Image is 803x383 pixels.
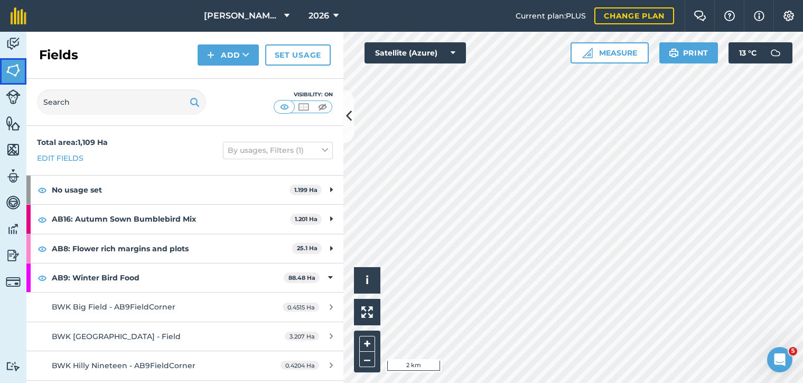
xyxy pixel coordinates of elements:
img: svg+xml;base64,PD94bWwgdmVyc2lvbj0iMS4wIiBlbmNvZGluZz0idXRmLTgiPz4KPCEtLSBHZW5lcmF0b3I6IEFkb2JlIE... [6,36,21,52]
span: [PERSON_NAME] Hayleys Partnership [204,10,280,22]
button: By usages, Filters (1) [223,142,333,159]
img: svg+xml;base64,PHN2ZyB4bWxucz0iaHR0cDovL3d3dy53My5vcmcvMjAwMC9zdmciIHdpZHRoPSI1MCIgaGVpZ2h0PSI0MC... [316,102,329,112]
button: Satellite (Azure) [365,42,466,63]
button: – [359,352,375,367]
img: svg+xml;base64,PHN2ZyB4bWxucz0iaHR0cDovL3d3dy53My5vcmcvMjAwMC9zdmciIHdpZHRoPSI1NiIgaGVpZ2h0PSI2MC... [6,62,21,78]
strong: No usage set [52,176,290,204]
img: svg+xml;base64,PHN2ZyB4bWxucz0iaHR0cDovL3d3dy53My5vcmcvMjAwMC9zdmciIHdpZHRoPSIxOCIgaGVpZ2h0PSIyNC... [38,213,47,226]
div: AB16: Autumn Sown Bumblebird Mix1.201 Ha [26,205,343,233]
img: svg+xml;base64,PD94bWwgdmVyc2lvbj0iMS4wIiBlbmNvZGluZz0idXRmLTgiPz4KPCEtLSBHZW5lcmF0b3I6IEFkb2JlIE... [6,89,21,104]
span: Current plan : PLUS [516,10,586,22]
span: 2026 [309,10,329,22]
strong: 25.1 Ha [297,244,318,252]
a: Set usage [265,44,331,66]
a: BWK Big Field - AB9FieldCorner0.4515 Ha [26,293,343,321]
img: svg+xml;base64,PD94bWwgdmVyc2lvbj0iMS4wIiBlbmNvZGluZz0idXRmLTgiPz4KPCEtLSBHZW5lcmF0b3I6IEFkb2JlIE... [765,42,786,63]
img: svg+xml;base64,PD94bWwgdmVyc2lvbj0iMS4wIiBlbmNvZGluZz0idXRmLTgiPz4KPCEtLSBHZW5lcmF0b3I6IEFkb2JlIE... [6,168,21,184]
input: Search [37,89,206,115]
img: svg+xml;base64,PHN2ZyB4bWxucz0iaHR0cDovL3d3dy53My5vcmcvMjAwMC9zdmciIHdpZHRoPSI1MCIgaGVpZ2h0PSI0MC... [278,102,291,112]
a: BWK [GEOGRAPHIC_DATA] - Field3.207 Ha [26,322,343,351]
div: No usage set1.199 Ha [26,176,343,204]
img: svg+xml;base64,PHN2ZyB4bWxucz0iaHR0cDovL3d3dy53My5vcmcvMjAwMC9zdmciIHdpZHRoPSIxOCIgaGVpZ2h0PSIyNC... [38,271,47,284]
strong: 1.201 Ha [295,215,318,223]
img: svg+xml;base64,PHN2ZyB4bWxucz0iaHR0cDovL3d3dy53My5vcmcvMjAwMC9zdmciIHdpZHRoPSIxOSIgaGVpZ2h0PSIyNC... [190,96,200,108]
span: 5 [789,347,797,355]
iframe: Intercom live chat [767,347,792,372]
img: A cog icon [782,11,795,21]
img: svg+xml;base64,PHN2ZyB4bWxucz0iaHR0cDovL3d3dy53My5vcmcvMjAwMC9zdmciIHdpZHRoPSI1NiIgaGVpZ2h0PSI2MC... [6,142,21,158]
a: BWK Hilly Nineteen - AB9FieldCorner0.4204 Ha [26,351,343,380]
button: 13 °C [729,42,792,63]
span: 0.4204 Ha [281,361,319,370]
div: AB8: Flower rich margins and plots25.1 Ha [26,234,343,263]
img: Two speech bubbles overlapping with the left bubble in the forefront [694,11,706,21]
button: + [359,336,375,352]
strong: AB9: Winter Bird Food [52,263,284,292]
button: Print [659,42,718,63]
img: svg+xml;base64,PD94bWwgdmVyc2lvbj0iMS4wIiBlbmNvZGluZz0idXRmLTgiPz4KPCEtLSBHZW5lcmF0b3I6IEFkb2JlIE... [6,361,21,371]
span: i [366,273,369,287]
h2: Fields [39,47,78,63]
div: AB9: Winter Bird Food88.48 Ha [26,263,343,292]
button: i [354,267,380,294]
img: fieldmargin Logo [11,7,26,24]
img: svg+xml;base64,PHN2ZyB4bWxucz0iaHR0cDovL3d3dy53My5vcmcvMjAwMC9zdmciIHdpZHRoPSIxNyIgaGVpZ2h0PSIxNy... [754,10,764,22]
img: svg+xml;base64,PHN2ZyB4bWxucz0iaHR0cDovL3d3dy53My5vcmcvMjAwMC9zdmciIHdpZHRoPSIxOCIgaGVpZ2h0PSIyNC... [38,184,47,196]
span: 3.207 Ha [285,332,319,341]
img: svg+xml;base64,PD94bWwgdmVyc2lvbj0iMS4wIiBlbmNvZGluZz0idXRmLTgiPz4KPCEtLSBHZW5lcmF0b3I6IEFkb2JlIE... [6,221,21,237]
strong: Total area : 1,109 Ha [37,138,108,147]
img: svg+xml;base64,PD94bWwgdmVyc2lvbj0iMS4wIiBlbmNvZGluZz0idXRmLTgiPz4KPCEtLSBHZW5lcmF0b3I6IEFkb2JlIE... [6,248,21,263]
img: svg+xml;base64,PHN2ZyB4bWxucz0iaHR0cDovL3d3dy53My5vcmcvMjAwMC9zdmciIHdpZHRoPSI1MCIgaGVpZ2h0PSI0MC... [297,102,310,112]
img: svg+xml;base64,PHN2ZyB4bWxucz0iaHR0cDovL3d3dy53My5vcmcvMjAwMC9zdmciIHdpZHRoPSIxOSIgaGVpZ2h0PSIyNC... [669,47,679,59]
strong: AB8: Flower rich margins and plots [52,234,292,263]
a: Edit fields [37,152,83,164]
img: svg+xml;base64,PHN2ZyB4bWxucz0iaHR0cDovL3d3dy53My5vcmcvMjAwMC9zdmciIHdpZHRoPSIxOCIgaGVpZ2h0PSIyNC... [38,242,47,255]
span: BWK Big Field - AB9FieldCorner [52,302,175,312]
strong: 88.48 Ha [288,274,315,281]
img: svg+xml;base64,PD94bWwgdmVyc2lvbj0iMS4wIiBlbmNvZGluZz0idXRmLTgiPz4KPCEtLSBHZW5lcmF0b3I6IEFkb2JlIE... [6,275,21,289]
img: svg+xml;base64,PHN2ZyB4bWxucz0iaHR0cDovL3d3dy53My5vcmcvMjAwMC9zdmciIHdpZHRoPSIxNCIgaGVpZ2h0PSIyNC... [207,49,214,61]
span: 13 ° C [739,42,757,63]
span: BWK [GEOGRAPHIC_DATA] - Field [52,332,181,341]
button: Add [198,44,259,66]
img: Four arrows, one pointing top left, one top right, one bottom right and the last bottom left [361,306,373,318]
a: Change plan [594,7,674,24]
img: svg+xml;base64,PHN2ZyB4bWxucz0iaHR0cDovL3d3dy53My5vcmcvMjAwMC9zdmciIHdpZHRoPSI1NiIgaGVpZ2h0PSI2MC... [6,115,21,131]
img: A question mark icon [723,11,736,21]
div: Visibility: On [274,90,333,99]
span: 0.4515 Ha [283,303,319,312]
strong: 1.199 Ha [294,186,318,194]
img: svg+xml;base64,PD94bWwgdmVyc2lvbj0iMS4wIiBlbmNvZGluZz0idXRmLTgiPz4KPCEtLSBHZW5lcmF0b3I6IEFkb2JlIE... [6,195,21,211]
span: BWK Hilly Nineteen - AB9FieldCorner [52,361,195,370]
strong: AB16: Autumn Sown Bumblebird Mix [52,205,290,233]
img: Ruler icon [582,48,593,58]
button: Measure [571,42,649,63]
